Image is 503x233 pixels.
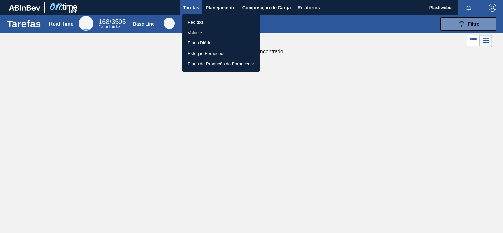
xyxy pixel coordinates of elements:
a: Pedidos [182,17,260,28]
a: Estoque Fornecedor [182,48,260,59]
a: Plano Diário [182,38,260,48]
a: Volume [182,28,260,38]
a: Plano de Produção do Fornecedor [182,59,260,69]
